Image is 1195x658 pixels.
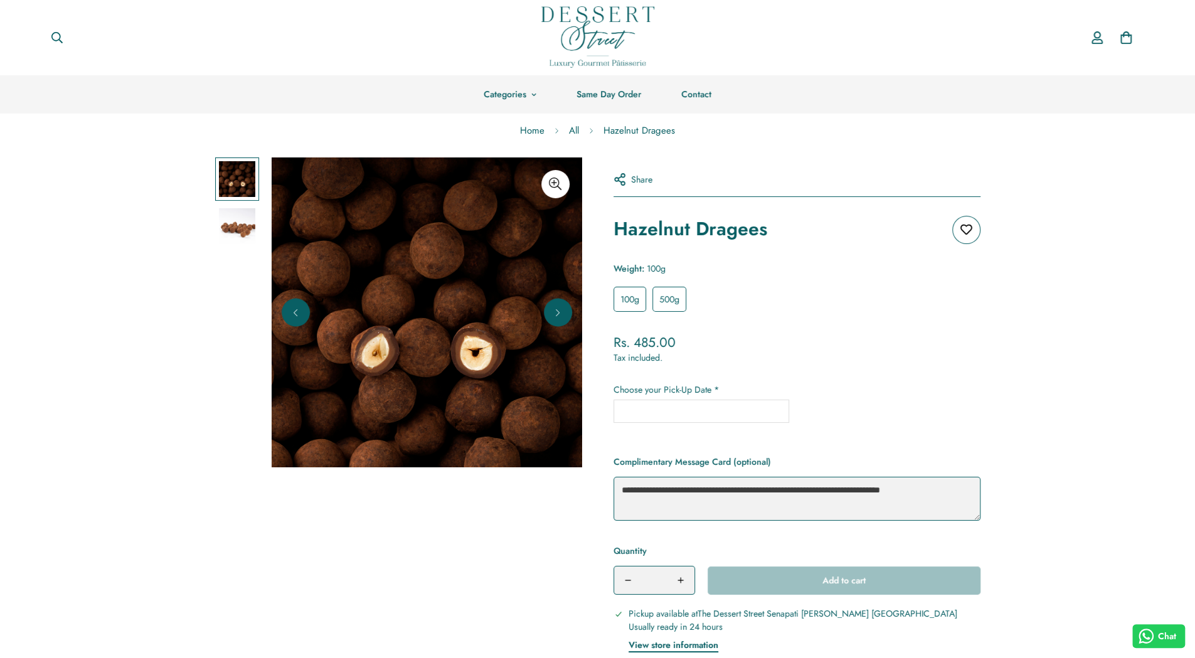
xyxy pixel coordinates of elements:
[511,114,554,147] a: Home
[41,24,73,51] button: Search
[613,351,980,364] div: Tax included.
[613,543,695,558] label: Quantity
[647,262,666,275] span: 100g
[631,173,652,186] span: Share
[556,75,661,114] a: Same Day Order
[698,607,957,620] span: The Dessert Street Senapati [PERSON_NAME] [GEOGRAPHIC_DATA]
[1132,624,1186,648] button: Chat
[613,287,646,312] label: 100g
[1083,19,1112,56] a: Account
[613,383,980,396] label: Choose your Pick-Up Date *
[282,299,310,327] button: Previous
[952,216,980,244] button: Add to wishlist
[464,75,556,114] a: Categories
[661,75,731,114] a: Contact
[652,287,686,312] label: 500g
[629,607,957,652] div: Pickup available at
[541,170,570,198] button: Zoom in
[614,566,642,594] button: Decrease quantity of Hazelnut Dragees by one
[613,333,676,352] span: Rs. 485.00
[1158,630,1176,643] span: Chat
[629,620,957,634] p: Usually ready in 24 hours
[642,566,667,594] input: Product quantity
[560,114,588,147] a: All
[613,262,644,275] span: Weight:
[613,216,767,242] h1: Hazelnut Dragees
[1112,23,1140,52] a: 0
[667,566,694,594] button: Increase quantity of Hazelnut Dragees by one
[544,299,572,327] button: Next
[629,638,718,652] button: View store information
[613,454,771,469] label: Complimentary Message Card (optional)
[541,6,654,68] img: Dessert Street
